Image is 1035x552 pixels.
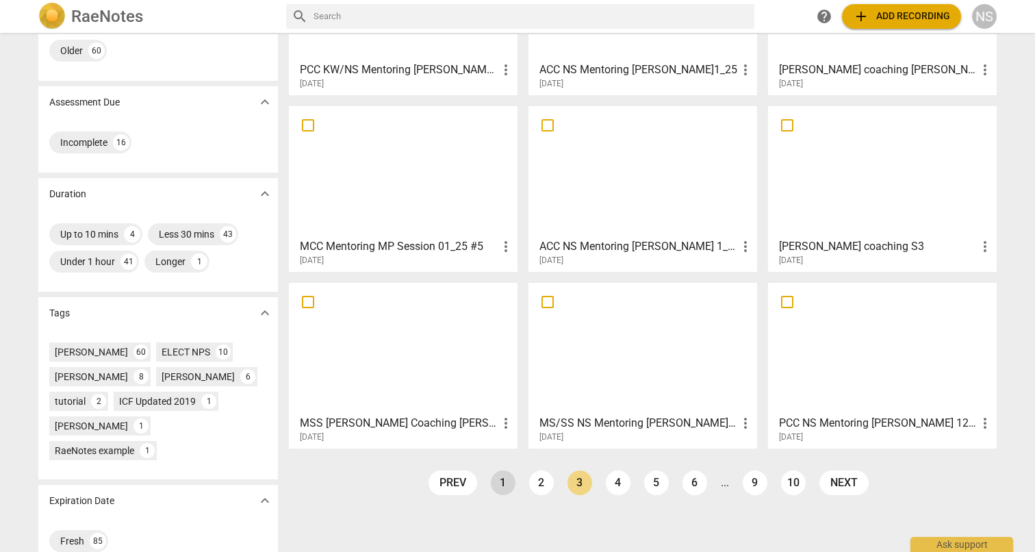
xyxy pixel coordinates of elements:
h3: ACC NS Mentoring Emily C. 1_25 [539,238,737,255]
div: [PERSON_NAME] [55,370,128,384]
a: Page 6 [682,471,707,495]
div: 60 [133,344,149,360]
div: Incomplete [60,136,107,149]
div: [PERSON_NAME] [55,419,128,433]
span: expand_more [257,492,273,509]
div: 1 [201,394,216,409]
div: Older [60,44,83,58]
h3: ACC NS Mentoring JoAnn B.1_25 [539,62,737,78]
a: ACC NS Mentoring [PERSON_NAME] 1_25[DATE] [533,111,752,266]
div: 16 [113,134,129,151]
button: Show more [255,490,275,511]
p: Expiration Date [49,494,114,508]
a: MS/SS NS Mentoring [PERSON_NAME]1_25[DATE] [533,288,752,442]
a: Page 5 [644,471,669,495]
div: Longer [155,255,186,268]
h3: Rodney coaching Matt 6-3-22 [779,62,977,78]
h2: RaeNotes [71,7,143,26]
div: 43 [220,226,236,242]
div: 1 [133,418,149,434]
div: 6 [240,369,255,384]
div: 85 [90,533,106,549]
button: Show more [255,303,275,323]
span: more_vert [977,62,993,78]
span: [DATE] [539,431,563,443]
a: LogoRaeNotes [38,3,275,30]
span: more_vert [737,238,754,255]
h3: MS/SS NS Mentoring Laurie G.1_25 [539,415,737,431]
h3: Matt coaching S3 [779,238,977,255]
div: 8 [133,369,149,384]
div: Under 1 hour [60,255,115,268]
div: 41 [120,253,137,270]
div: 60 [88,42,105,59]
h3: PCC NS Mentoring Robin P. 12_24 [779,415,977,431]
button: NS [972,4,997,29]
div: 1 [140,443,155,458]
a: MSS [PERSON_NAME] Coaching [PERSON_NAME] [DATE] Recording[DATE] [294,288,513,442]
div: RaeNotes example [55,444,134,457]
div: Ask support [910,537,1013,552]
span: [DATE] [539,78,563,90]
span: expand_more [257,186,273,202]
span: [DATE] [779,255,803,266]
a: Page 4 [606,471,630,495]
h3: PCC KW/NS Mentoring Dr. Tito V. 5_25 [300,62,498,78]
p: Duration [49,187,86,201]
a: Help [812,4,836,29]
div: Less 30 mins [159,227,214,241]
div: [PERSON_NAME] [55,345,128,359]
h3: MSS Mary Coaching Anna 1-7-25 Recording [300,415,498,431]
h3: MCC Mentoring MP Session 01_25 #5 [300,238,498,255]
a: Page 9 [743,471,767,495]
span: [DATE] [779,431,803,443]
p: Tags [49,306,70,321]
span: more_vert [737,415,754,431]
span: expand_more [257,305,273,321]
a: prev [429,471,477,495]
button: Upload [842,4,961,29]
div: 1 [191,253,207,270]
span: add [853,8,869,25]
span: more_vert [498,62,514,78]
a: MCC Mentoring MP Session 01_25 #5[DATE] [294,111,513,266]
button: Show more [255,92,275,112]
div: [PERSON_NAME] [162,370,235,384]
span: more_vert [498,415,514,431]
li: ... [721,477,729,489]
button: Show more [255,184,275,204]
span: more_vert [977,238,993,255]
div: ELECT NPS [162,345,210,359]
div: tutorial [55,394,86,408]
div: 10 [216,344,231,360]
a: next [819,471,869,495]
a: Page 2 [529,471,554,495]
span: [DATE] [300,255,324,266]
span: expand_more [257,94,273,110]
span: more_vert [498,238,514,255]
a: [PERSON_NAME] coaching S3[DATE] [773,111,992,266]
input: Search [314,5,749,27]
a: Page 3 is your current page [567,471,592,495]
a: Page 1 [491,471,515,495]
div: ICF Updated 2019 [119,394,196,408]
span: [DATE] [539,255,563,266]
span: help [816,8,832,25]
div: 4 [124,226,140,242]
div: Fresh [60,534,84,548]
span: search [292,8,308,25]
p: Assessment Due [49,95,120,110]
div: Up to 10 mins [60,227,118,241]
span: [DATE] [300,431,324,443]
a: PCC NS Mentoring [PERSON_NAME] 12_24[DATE] [773,288,992,442]
a: Page 10 [781,471,806,495]
img: Logo [38,3,66,30]
span: more_vert [737,62,754,78]
span: Add recording [853,8,950,25]
span: more_vert [977,415,993,431]
span: [DATE] [779,78,803,90]
span: [DATE] [300,78,324,90]
div: 2 [91,394,106,409]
